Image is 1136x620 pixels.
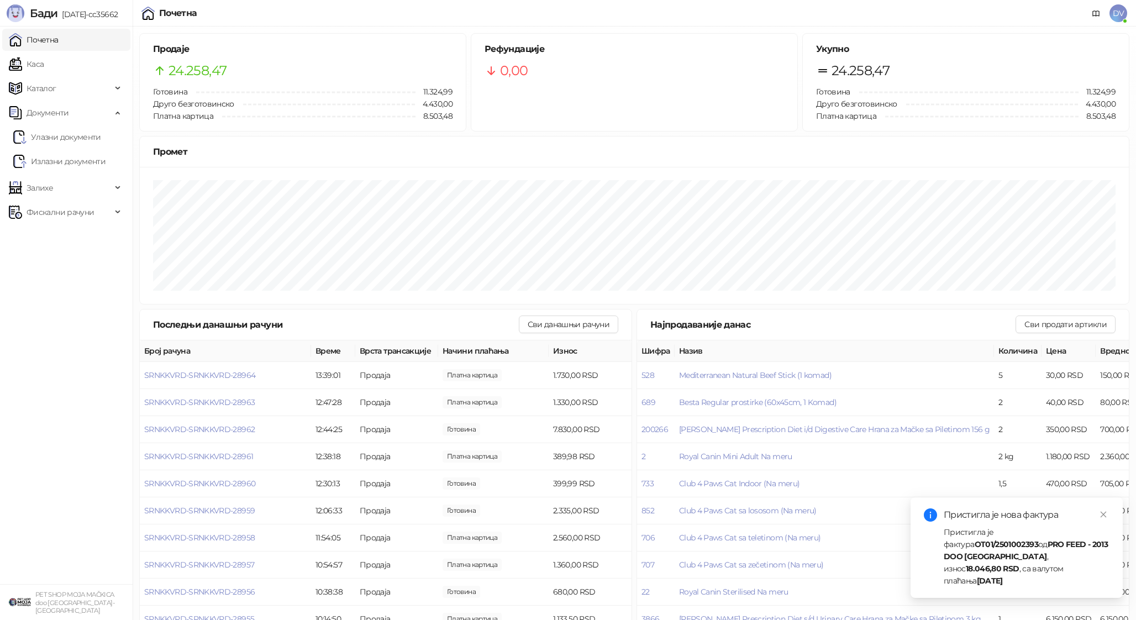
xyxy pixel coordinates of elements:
[144,479,255,488] button: SRNKKVRD-SRNKKVRD-28960
[549,579,632,606] td: 680,00 RSD
[1042,389,1096,416] td: 40,00 RSD
[443,396,502,408] span: 1.330,00
[144,506,255,516] button: SRNKKVRD-SRNKKVRD-28959
[355,524,438,551] td: Продаја
[832,60,890,81] span: 24.258,47
[549,389,632,416] td: 1.330,00 RSD
[1042,470,1096,497] td: 470,00 RSD
[35,591,114,614] small: PET SHOP MOJA MAČKICA doo [GEOGRAPHIC_DATA]-[GEOGRAPHIC_DATA]
[641,560,654,570] button: 707
[438,340,549,362] th: Начини плаћања
[27,201,94,223] span: Фискални рачуни
[944,508,1109,522] div: Пристигла је нова фактура
[679,560,824,570] span: Club 4 Paws Cat sa zečetinom (Na meru)
[679,397,837,407] button: Besta Regular prostirke (60x45cm, 1 Komad)
[816,99,897,109] span: Друго безготовинско
[549,497,632,524] td: 2.335,00 RSD
[153,318,519,332] div: Последњи данашњи рачуни
[311,497,355,524] td: 12:06:33
[9,53,44,75] a: Каса
[311,551,355,579] td: 10:54:57
[355,551,438,579] td: Продаја
[679,506,817,516] span: Club 4 Paws Cat sa lososom (Na meru)
[500,60,528,81] span: 0,00
[159,9,197,18] div: Почетна
[679,479,800,488] span: Club 4 Paws Cat Indoor (Na meru)
[994,340,1042,362] th: Количина
[311,524,355,551] td: 11:54:05
[144,397,255,407] span: SRNKKVRD-SRNKKVRD-28963
[443,450,502,463] span: 389,98
[9,29,59,51] a: Почетна
[416,86,453,98] span: 11.324,99
[443,559,502,571] span: 1.360,00
[144,533,255,543] button: SRNKKVRD-SRNKKVRD-28958
[1078,98,1116,110] span: 4.430,00
[816,43,1116,56] h5: Укупно
[30,7,57,20] span: Бади
[311,416,355,443] td: 12:44:25
[1042,362,1096,389] td: 30,00 RSD
[443,532,502,544] span: 2.560,00
[1016,316,1116,333] button: Сви продати артикли
[27,177,53,199] span: Залихе
[816,111,876,121] span: Платна картица
[975,539,1038,549] strong: OT01/2501002393
[144,587,255,597] button: SRNKKVRD-SRNKKVRD-28956
[679,424,990,434] button: [PERSON_NAME] Prescription Diet i/d Digestive Care Hrana za Mačke sa Piletinom 156 g
[153,43,453,56] h5: Продаје
[443,423,480,435] span: 8.000,00
[355,497,438,524] td: Продаја
[519,316,618,333] button: Сви данашњи рачуни
[1087,4,1105,22] a: Документација
[153,99,234,109] span: Друго безготовинско
[650,318,1016,332] div: Најпродаваније данас
[641,370,654,380] button: 528
[355,389,438,416] td: Продаја
[641,397,655,407] button: 689
[549,551,632,579] td: 1.360,00 RSD
[1042,416,1096,443] td: 350,00 RSD
[9,591,31,613] img: 64x64-companyLogo-9f44b8df-f022-41eb-b7d6-300ad218de09.png
[966,564,1019,574] strong: 18.046,80 RSD
[153,87,187,97] span: Готовина
[549,340,632,362] th: Износ
[443,369,502,381] span: 1.730,00
[679,587,788,597] button: Royal Canin Sterilised Na meru
[641,479,654,488] button: 733
[977,576,1003,586] strong: [DATE]
[549,362,632,389] td: 1.730,00 RSD
[443,505,480,517] span: 2.335,00
[549,524,632,551] td: 2.560,00 RSD
[153,145,1116,159] div: Промет
[675,340,994,362] th: Назив
[679,370,832,380] button: Mediterranean Natural Beef Stick (1 komad)
[311,389,355,416] td: 12:47:28
[144,370,255,380] span: SRNKKVRD-SRNKKVRD-28964
[549,443,632,470] td: 389,98 RSD
[13,150,106,172] a: Излазни документи
[816,87,850,97] span: Готовина
[1042,443,1096,470] td: 1.180,00 RSD
[549,470,632,497] td: 399,99 RSD
[144,451,253,461] span: SRNKKVRD-SRNKKVRD-28961
[13,126,101,148] a: Ulazni dokumentiУлазни документи
[415,98,453,110] span: 4.430,00
[679,533,821,543] span: Club 4 Paws Cat sa teletinom (Na meru)
[944,526,1109,587] div: Пристигла је фактура од , износ , са валутом плаћања
[1097,508,1109,521] a: Close
[27,77,56,99] span: Каталог
[1079,86,1116,98] span: 11.324,99
[311,340,355,362] th: Време
[485,43,784,56] h5: Рефундације
[144,560,254,570] button: SRNKKVRD-SRNKKVRD-28957
[679,451,792,461] button: Royal Canin Mini Adult Na meru
[1100,511,1107,518] span: close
